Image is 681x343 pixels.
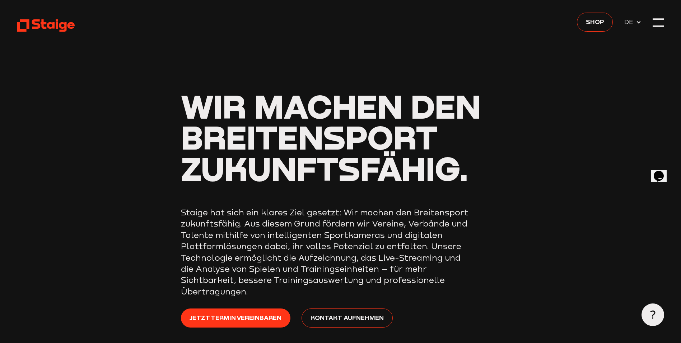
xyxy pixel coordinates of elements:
[586,17,604,27] span: Shop
[577,13,613,32] a: Shop
[651,161,674,182] iframe: chat widget
[311,312,384,323] span: Kontakt aufnehmen
[624,17,636,27] span: DE
[181,308,290,328] a: Jetzt Termin vereinbaren
[190,312,281,323] span: Jetzt Termin vereinbaren
[181,207,468,297] p: Staige hat sich ein klares Ziel gesetzt: Wir machen den Breitensport zukunftsfähig. Aus diesem Gr...
[181,86,481,188] span: Wir machen den Breitensport zukunftsfähig.
[302,308,392,328] a: Kontakt aufnehmen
